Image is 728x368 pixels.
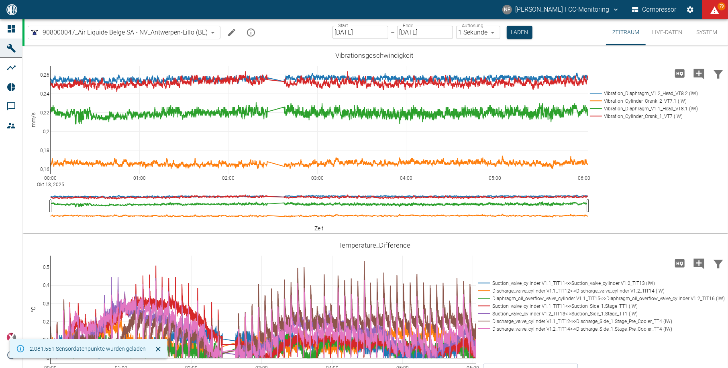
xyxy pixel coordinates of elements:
[43,28,208,37] span: 908000047_Air Liquide Belge SA - NV_Antwerpen-Lillo (BE)
[709,63,728,84] button: Daten filtern
[403,22,413,29] label: Ende
[718,2,726,10] span: 79
[224,24,240,41] button: Machine bearbeiten
[462,22,483,29] label: Auflösung
[670,259,689,266] span: Hohe Auflösung
[689,253,709,274] button: Kommentar hinzufügen
[30,28,208,37] a: 908000047_Air Liquide Belge SA - NV_Antwerpen-Lillo (BE)
[683,2,697,17] button: Einstellungen
[456,26,500,39] div: 1 Sekunde
[152,343,164,355] button: Schließen
[709,253,728,274] button: Daten filtern
[397,26,453,39] input: DD.MM.YYYY
[332,26,388,39] input: DD.MM.YYYY
[6,4,18,15] img: logo
[30,342,146,356] div: 2.081.551 Sensordatenpunkte wurden geladen
[507,26,532,39] button: Laden
[689,63,709,84] button: Kommentar hinzufügen
[6,333,16,342] img: Xplore Logo
[501,2,621,17] button: fcc-monitoring@neuman-esser.com
[606,19,646,45] button: Zeitraum
[243,24,259,41] button: mission info
[646,19,689,45] button: Live-Daten
[630,2,678,17] button: Compressor
[502,5,512,14] div: NF
[338,22,348,29] label: Start
[670,69,689,77] span: Hohe Auflösung
[391,28,395,37] p: –
[689,19,725,45] button: System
